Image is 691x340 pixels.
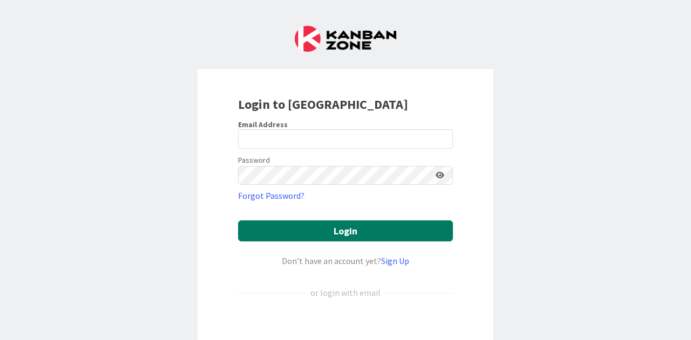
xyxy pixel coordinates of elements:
[238,220,453,241] button: Login
[295,26,396,52] img: Kanban Zone
[238,96,408,113] b: Login to [GEOGRAPHIC_DATA]
[381,255,409,266] a: Sign Up
[238,120,288,129] label: Email Address
[238,254,453,267] div: Don’t have an account yet?
[238,155,270,166] label: Password
[238,189,304,202] a: Forgot Password?
[308,286,383,299] div: or login with email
